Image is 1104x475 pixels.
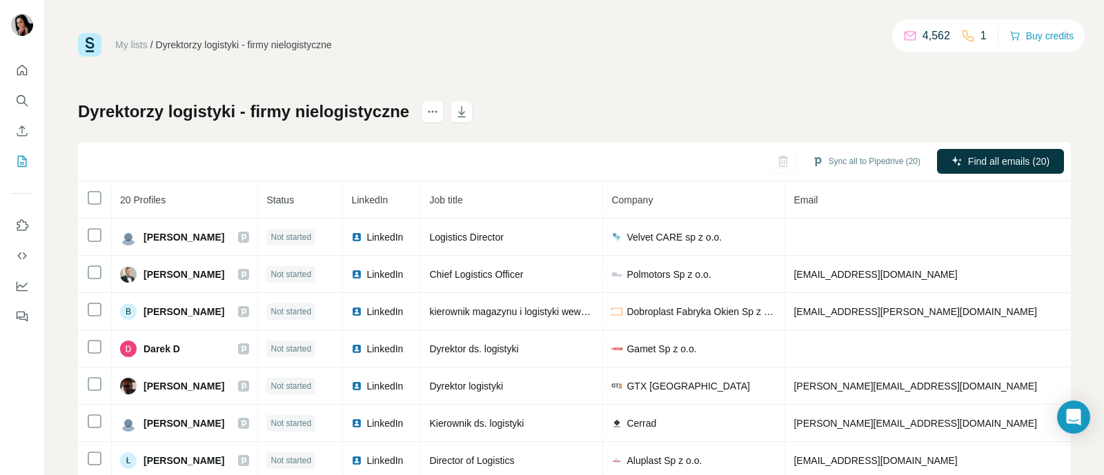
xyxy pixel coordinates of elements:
span: Job title [429,194,462,205]
span: Not started [270,454,311,467]
div: Ł [120,452,137,469]
button: My lists [11,149,33,174]
img: LinkedIn logo [351,343,362,354]
img: company-logo [611,269,622,280]
img: company-logo [611,418,622,429]
a: My lists [115,39,148,50]
span: [PERSON_NAME] [144,416,224,430]
span: Director of Logistics [429,455,514,466]
div: Dyrektorzy logistyki - firmy nielogistyczne [156,38,332,52]
img: LinkedIn logo [351,418,362,429]
button: actions [422,101,444,123]
span: Dobroplast Fabryka Okien Sp z o.o. [627,305,776,319]
span: [PERSON_NAME][EMAIL_ADDRESS][DOMAIN_NAME] [793,418,1036,429]
span: [PERSON_NAME] [144,305,224,319]
span: LinkedIn [366,305,403,319]
span: Dyrektor logistyki [429,381,503,392]
img: LinkedIn logo [351,232,362,243]
img: Avatar [120,378,137,394]
div: Open Intercom Messenger [1057,401,1090,434]
span: Email [793,194,818,205]
img: company-logo [611,306,622,317]
span: LinkedIn [366,416,403,430]
span: LinkedIn [366,379,403,393]
span: [PERSON_NAME] [144,454,224,467]
span: [PERSON_NAME][EMAIL_ADDRESS][DOMAIN_NAME] [793,381,1036,392]
button: Use Surfe on LinkedIn [11,213,33,238]
button: Enrich CSV [11,119,33,143]
img: LinkedIn logo [351,269,362,280]
div: B [120,303,137,320]
span: Kierownik ds. logistyki [429,418,524,429]
img: Avatar [11,14,33,36]
span: Find all emails (20) [968,154,1049,168]
span: Logistics Director [429,232,503,243]
img: company-logo [611,455,622,466]
img: Avatar [120,229,137,245]
span: Not started [270,417,311,429]
span: [EMAIL_ADDRESS][DOMAIN_NAME] [793,455,957,466]
span: [PERSON_NAME] [144,230,224,244]
span: 20 Profiles [120,194,166,205]
span: Chief Logistics Officer [429,269,523,280]
span: Polmotors Sp z o.o. [627,267,711,281]
button: Dashboard [11,274,33,299]
span: LinkedIn [366,342,403,356]
button: Find all emails (20) [937,149,1064,174]
img: LinkedIn logo [351,455,362,466]
span: [EMAIL_ADDRESS][PERSON_NAME][DOMAIN_NAME] [793,306,1036,317]
span: Velvet CARE sp z o.o. [627,230,722,244]
span: Not started [270,343,311,355]
p: 4,562 [923,28,950,44]
span: [EMAIL_ADDRESS][DOMAIN_NAME] [793,269,957,280]
span: [PERSON_NAME] [144,379,224,393]
span: LinkedIn [366,230,403,244]
button: Sync all to Pipedrive (20) [802,151,930,172]
span: [PERSON_NAME] [144,267,224,281]
button: Search [11,88,33,113]
h1: Dyrektorzy logistyki - firmy nielogistyczne [78,101,409,123]
img: Avatar [120,415,137,432]
p: 1 [980,28,987,44]
img: Avatar [120,341,137,357]
span: Status [266,194,294,205]
span: LinkedIn [366,454,403,467]
span: Not started [270,305,311,318]
span: Gamet Sp z o.o. [627,342,696,356]
span: kierownik magazynu i logistyki wewnętrznej [429,306,615,317]
img: LinkedIn logo [351,306,362,317]
button: Buy credits [1009,26,1074,46]
img: LinkedIn logo [351,381,362,392]
img: company-logo [611,232,622,243]
span: LinkedIn [366,267,403,281]
img: company-logo [611,343,622,354]
button: Use Surfe API [11,243,33,268]
span: Cerrad [627,416,656,430]
button: Quick start [11,58,33,83]
span: Not started [270,268,311,281]
img: Avatar [120,266,137,283]
span: Not started [270,380,311,392]
li: / [150,38,153,52]
span: Company [611,194,653,205]
span: Dyrektor ds. logistyki [429,343,518,354]
button: Feedback [11,304,33,329]
span: Not started [270,231,311,243]
span: Darek D [144,342,180,356]
img: company-logo [611,381,622,392]
span: Aluplast Sp z o.o. [627,454,702,467]
span: LinkedIn [351,194,388,205]
img: Surfe Logo [78,33,101,57]
span: GTX [GEOGRAPHIC_DATA] [627,379,749,393]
